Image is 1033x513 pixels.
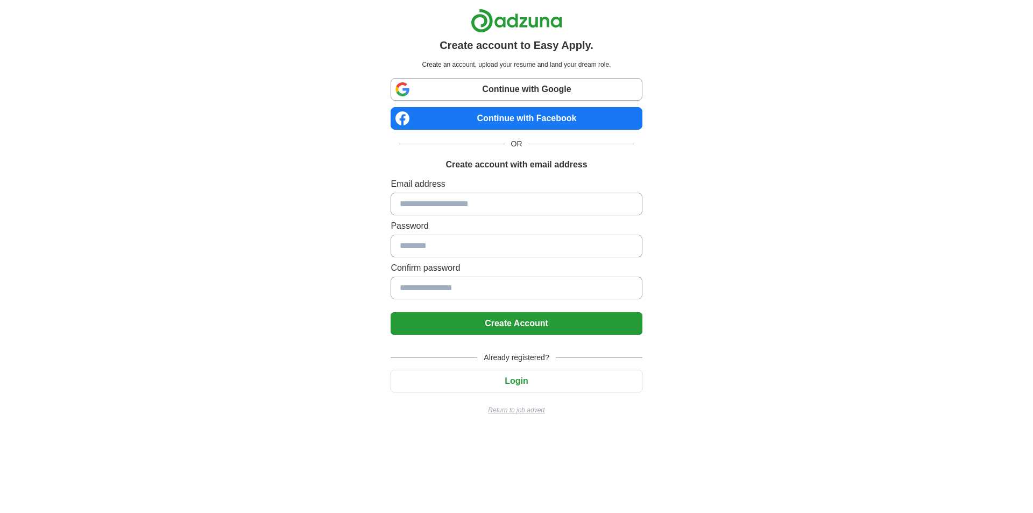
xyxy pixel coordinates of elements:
[391,178,642,191] label: Email address
[391,107,642,130] a: Continue with Facebook
[477,352,555,363] span: Already registered?
[391,370,642,392] button: Login
[471,9,562,33] img: Adzuna logo
[391,405,642,415] a: Return to job advert
[391,220,642,233] label: Password
[505,138,529,150] span: OR
[391,262,642,275] label: Confirm password
[391,312,642,335] button: Create Account
[393,60,640,69] p: Create an account, upload your resume and land your dream role.
[391,78,642,101] a: Continue with Google
[440,37,593,53] h1: Create account to Easy Apply.
[391,376,642,385] a: Login
[445,158,587,171] h1: Create account with email address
